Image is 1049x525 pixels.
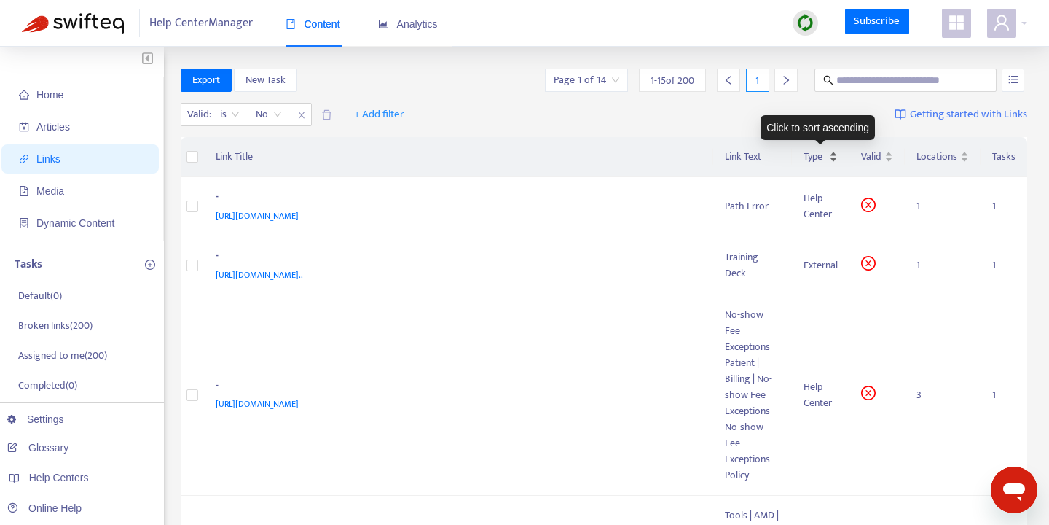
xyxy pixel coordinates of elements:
span: left [723,75,734,85]
p: Default ( 0 ) [18,288,62,303]
span: Dynamic Content [36,217,114,229]
div: - [216,189,696,208]
td: 1 [905,177,981,236]
td: 1 [981,236,1027,295]
th: Link Title [204,137,714,177]
span: + Add filter [354,106,404,123]
span: Analytics [378,18,438,30]
span: book [286,19,296,29]
span: user [993,14,1010,31]
div: Help Center [804,190,838,222]
p: Completed ( 0 ) [18,378,77,393]
div: Help Center [804,379,838,411]
div: - [216,248,696,267]
span: Content [286,18,340,30]
button: Export [181,69,232,92]
span: plus-circle [145,260,155,270]
a: Subscribe [845,9,909,35]
a: Getting started with Links [895,103,1027,126]
span: close-circle [861,198,876,212]
img: image-link [895,109,906,120]
span: area-chart [378,19,388,29]
span: home [19,90,29,100]
button: New Task [234,69,297,92]
span: file-image [19,186,29,196]
a: Online Help [7,502,82,514]
span: link [19,154,29,164]
button: unordered-list [1002,69,1024,92]
div: Training Deck [725,249,780,281]
span: close-circle [861,386,876,400]
td: 1 [905,236,981,295]
div: External [804,257,838,273]
div: No-show Fee Exceptions [725,307,780,355]
button: + Add filter [343,103,415,126]
div: Path Error [725,198,780,214]
img: sync.dc5367851b00ba804db3.png [796,14,814,32]
div: - [216,378,696,397]
span: is [220,104,240,125]
th: Valid [849,137,905,177]
span: close [292,106,311,124]
span: Media [36,185,64,197]
span: account-book [19,122,29,132]
td: 3 [905,295,981,496]
span: [URL][DOMAIN_NAME] [216,209,299,223]
span: Home [36,89,63,101]
span: delete [321,109,332,120]
div: Click to sort ascending [761,115,875,140]
p: Tasks [15,256,42,273]
th: Type [792,137,849,177]
span: [URL][DOMAIN_NAME].. [216,268,303,282]
th: Locations [905,137,981,177]
th: Tasks [981,137,1027,177]
div: No-show Fee Exceptions Policy [725,419,780,483]
span: No [256,104,282,125]
span: Locations [916,149,957,165]
span: Help Centers [29,472,89,483]
span: New Task [245,72,286,88]
div: 1 [746,69,769,92]
span: search [823,75,833,85]
span: Type [804,149,826,165]
iframe: Button to launch messaging window [991,467,1037,513]
p: Assigned to me ( 200 ) [18,348,107,363]
a: Glossary [7,442,68,454]
div: Patient | Billing | No-show Fee Exceptions [725,355,780,419]
span: container [19,218,29,228]
p: Broken links ( 200 ) [18,318,93,333]
span: unordered-list [1008,74,1018,85]
span: Export [192,72,220,88]
span: 1 - 15 of 200 [651,73,694,88]
a: Settings [7,413,64,425]
img: Swifteq [22,13,124,34]
span: right [781,75,791,85]
span: Valid : [181,104,213,125]
span: [URL][DOMAIN_NAME] [216,397,299,411]
td: 1 [981,295,1027,496]
td: 1 [981,177,1027,236]
span: close-circle [861,256,876,271]
span: Valid [861,149,881,165]
th: Link Text [713,137,792,177]
span: Links [36,153,60,165]
span: Getting started with Links [910,106,1027,123]
span: Help Center Manager [149,9,253,37]
span: appstore [948,14,965,31]
span: Articles [36,121,70,133]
